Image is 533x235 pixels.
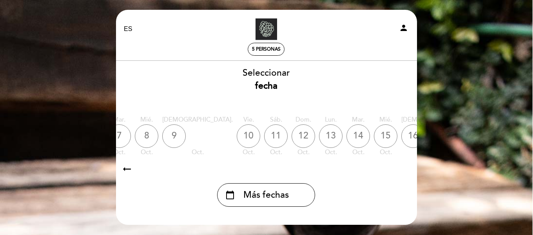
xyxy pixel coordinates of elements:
[135,124,158,148] div: 8
[264,124,288,148] div: 11
[399,23,408,33] i: person
[107,148,131,157] div: oct.
[292,148,315,157] div: oct.
[319,124,343,148] div: 13
[319,115,343,124] div: lun.
[401,115,472,124] div: [DEMOGRAPHIC_DATA].
[346,115,370,124] div: mar.
[292,124,315,148] div: 12
[115,67,417,93] div: Seleccionar
[243,189,289,202] span: Más fechas
[162,115,233,124] div: [DEMOGRAPHIC_DATA].
[264,148,288,157] div: oct.
[264,115,288,124] div: sáb.
[374,124,397,148] div: 15
[107,124,131,148] div: 7
[237,148,260,157] div: oct.
[255,80,277,91] b: fecha
[401,124,425,148] div: 16
[162,148,233,157] div: oct.
[135,148,158,157] div: oct.
[346,124,370,148] div: 14
[374,148,397,157] div: oct.
[399,23,408,35] button: person
[319,148,343,157] div: oct.
[292,115,315,124] div: dom.
[401,148,472,157] div: oct.
[225,188,235,202] i: calendar_today
[217,18,315,40] a: Selva Mia
[237,115,260,124] div: vie.
[252,46,281,52] span: 5 personas
[135,115,158,124] div: mié.
[346,148,370,157] div: oct.
[107,115,131,124] div: mar.
[237,124,260,148] div: 10
[121,160,133,177] i: arrow_right_alt
[162,124,186,148] div: 9
[374,115,397,124] div: mié.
